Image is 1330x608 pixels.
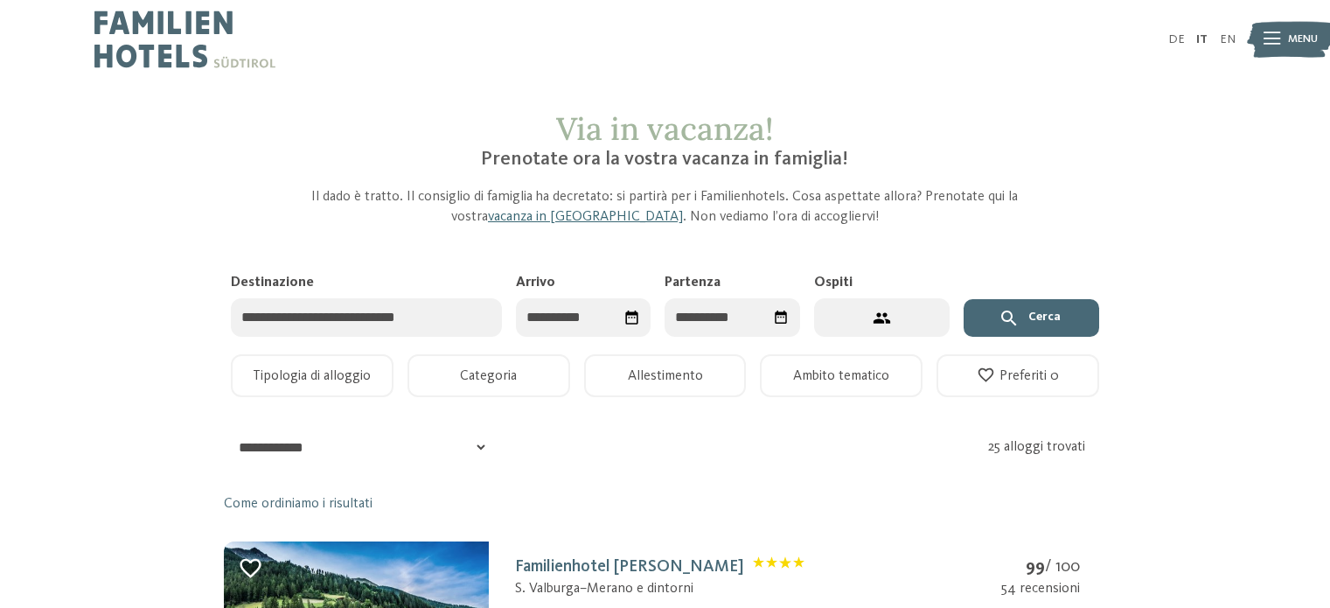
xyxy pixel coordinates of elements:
strong: 99 [1026,558,1045,576]
button: Ambito tematico [760,354,923,397]
a: Come ordiniamo i risultati [224,494,373,514]
button: Categoria [407,354,570,397]
a: EN [1220,33,1236,45]
div: 25 alloggi trovati [988,437,1104,457]
a: Familienhotel [PERSON_NAME]Classificazione: 4 stelle [515,558,804,576]
span: Classificazione: 4 stelle [753,556,804,578]
div: Seleziona data [617,303,646,332]
span: Menu [1288,31,1318,47]
div: S. Valburga – Merano e dintorni [515,579,804,598]
button: Cerca [964,299,1099,338]
span: Arrivo [516,276,555,290]
a: DE [1168,33,1185,45]
button: Preferiti 0 [937,354,1099,397]
span: Ospiti [814,276,853,290]
svg: 2 ospiti – 1 camera [873,309,891,327]
p: Il dado è tratto. Il consiglio di famiglia ha decretato: si partirà per i Familienhotels. Cosa as... [291,187,1040,227]
span: Via in vacanza! [556,108,773,149]
span: Partenza [665,276,721,290]
div: Seleziona data [766,303,795,332]
button: Tipologia di alloggio [231,354,393,397]
button: 2 ospiti – 1 camera [814,298,950,338]
span: Prenotate ora la vostra vacanza in famiglia! [481,150,848,169]
div: 54 recensioni [1001,579,1080,598]
a: IT [1196,33,1208,45]
button: Allestimento [584,354,747,397]
div: Aggiungi ai preferiti [238,556,263,581]
div: / 100 [1001,556,1080,579]
span: Destinazione [231,276,314,290]
a: vacanza in [GEOGRAPHIC_DATA] [488,210,683,224]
